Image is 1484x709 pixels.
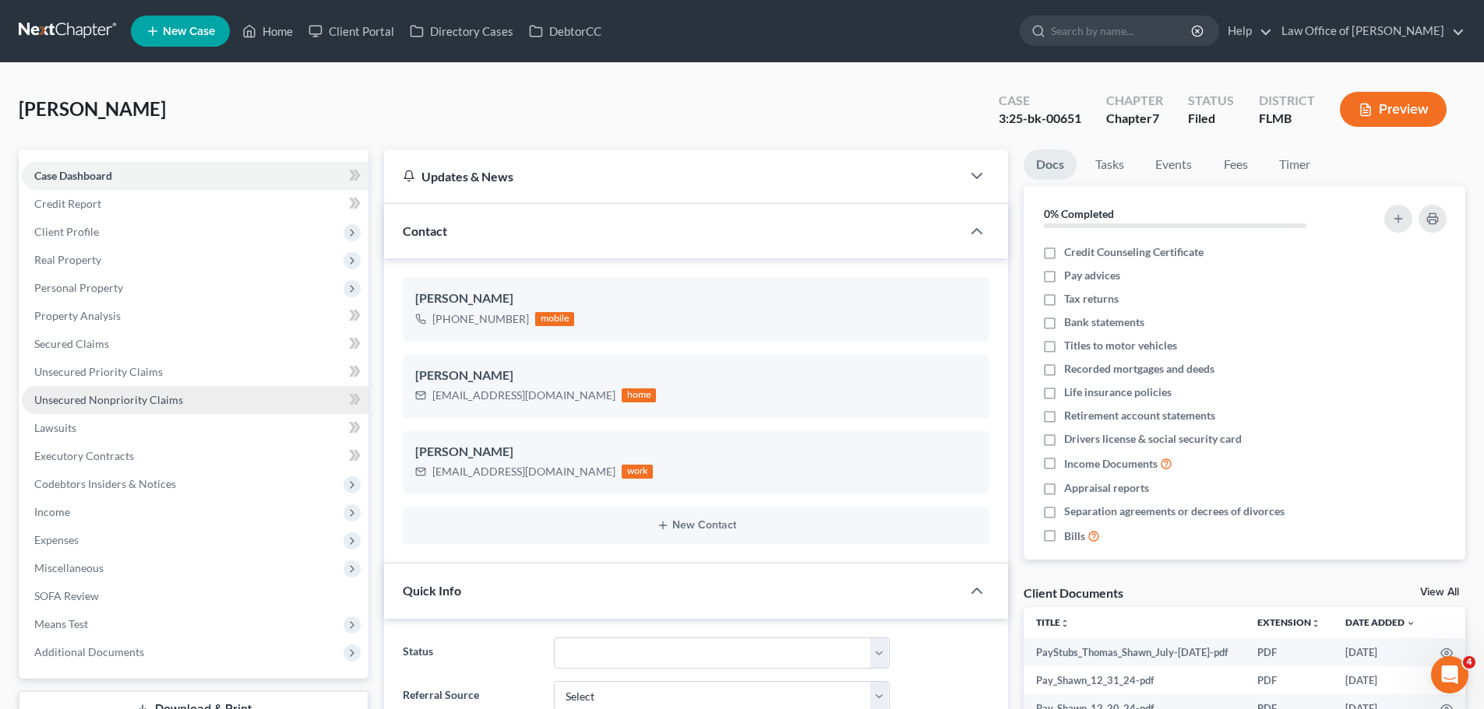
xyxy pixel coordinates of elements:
[22,386,368,414] a: Unsecured Nonpriority Claims
[22,442,368,470] a: Executory Contracts
[403,168,943,184] div: Updates & News
[1257,616,1320,628] a: Extensionunfold_more
[22,302,368,330] a: Property Analysis
[1051,16,1193,45] input: Search by name...
[1188,92,1234,110] div: Status
[1311,619,1320,628] i: unfold_more
[1064,268,1120,283] span: Pay advices
[1245,638,1333,666] td: PDF
[432,464,615,479] div: [EMAIL_ADDRESS][DOMAIN_NAME]
[432,311,529,327] div: [PHONE_NUMBER]
[535,312,574,326] div: mobile
[34,225,99,238] span: Client Profile
[1259,110,1315,128] div: FLMB
[34,449,134,462] span: Executory Contracts
[34,421,76,434] span: Lawsuits
[22,358,368,386] a: Unsecured Priority Claims
[622,388,656,402] div: home
[999,92,1081,110] div: Case
[1064,338,1177,353] span: Titles to motor vehicles
[34,365,163,378] span: Unsecured Priority Claims
[34,393,183,406] span: Unsecured Nonpriority Claims
[34,533,79,546] span: Expenses
[1064,504,1285,519] span: Separation agreements or decrees of divorces
[622,465,653,479] div: work
[521,17,609,45] a: DebtorCC
[1064,384,1172,400] span: Life insurance policies
[1188,110,1234,128] div: Filed
[1267,149,1323,180] a: Timer
[1024,638,1245,666] td: PayStubs_Thomas_Shawn_July-[DATE]-pdf
[1333,638,1428,666] td: [DATE]
[403,583,461,598] span: Quick Info
[22,414,368,442] a: Lawsuits
[1024,149,1077,180] a: Docs
[1152,111,1159,125] span: 7
[1044,207,1114,220] strong: 0% Completed
[1064,244,1204,260] span: Credit Counseling Certificate
[22,330,368,358] a: Secured Claims
[19,97,166,120] span: [PERSON_NAME]
[34,281,123,294] span: Personal Property
[34,197,101,210] span: Credit Report
[1406,619,1415,628] i: expand_more
[415,367,977,385] div: [PERSON_NAME]
[34,505,70,518] span: Income
[1333,666,1428,694] td: [DATE]
[415,519,977,532] button: New Contact
[1064,480,1149,496] span: Appraisal reports
[1064,361,1214,377] span: Recorded mortgages and deeds
[34,617,88,630] span: Means Test
[1064,431,1242,447] span: Drivers license & social security card
[1083,149,1137,180] a: Tasks
[34,169,112,182] span: Case Dashboard
[1259,92,1315,110] div: District
[1274,17,1465,45] a: Law Office of [PERSON_NAME]
[1064,291,1119,307] span: Tax returns
[999,110,1081,128] div: 3:25-bk-00651
[1064,528,1085,544] span: Bills
[301,17,402,45] a: Client Portal
[1106,92,1163,110] div: Chapter
[34,477,176,490] span: Codebtors Insiders & Notices
[1064,408,1215,423] span: Retirement account statements
[432,388,615,403] div: [EMAIL_ADDRESS][DOMAIN_NAME]
[163,26,215,37] span: New Case
[34,645,144,658] span: Additional Documents
[1060,619,1070,628] i: unfold_more
[34,589,99,602] span: SOFA Review
[22,190,368,218] a: Credit Report
[22,162,368,190] a: Case Dashboard
[34,309,121,322] span: Property Analysis
[402,17,521,45] a: Directory Cases
[1211,149,1260,180] a: Fees
[1024,666,1245,694] td: Pay_Shawn_12_31_24-pdf
[415,290,977,308] div: [PERSON_NAME]
[403,223,447,238] span: Contact
[1064,314,1144,330] span: Bank statements
[1106,110,1163,128] div: Chapter
[1064,456,1158,472] span: Income Documents
[34,337,109,350] span: Secured Claims
[415,443,977,462] div: [PERSON_NAME]
[1431,656,1468,693] iframe: Intercom live chat
[34,253,101,266] span: Real Property
[234,17,301,45] a: Home
[34,561,104,574] span: Miscellaneous
[1024,584,1123,601] div: Client Documents
[1463,656,1475,669] span: 4
[22,582,368,610] a: SOFA Review
[1036,616,1070,628] a: Titleunfold_more
[1143,149,1204,180] a: Events
[1420,587,1459,598] a: View All
[1220,17,1272,45] a: Help
[1245,666,1333,694] td: PDF
[1340,92,1447,127] button: Preview
[395,637,545,669] label: Status
[1345,616,1415,628] a: Date Added expand_more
